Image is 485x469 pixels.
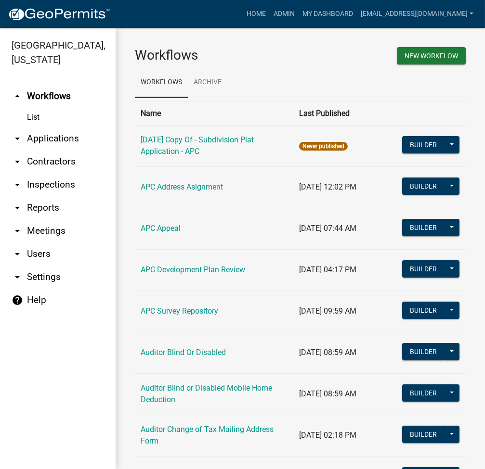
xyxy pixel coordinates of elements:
th: Last Published [293,101,396,125]
h3: Workflows [135,47,293,63]
a: Home [243,5,270,23]
i: arrow_drop_down [12,156,23,167]
i: arrow_drop_down [12,225,23,237]
a: APC Appeal [141,224,181,233]
a: My Dashboard [299,5,357,23]
a: Auditor Blind or Disabled Mobile Home Deduction [141,383,272,404]
span: [DATE] 12:02 PM [299,182,356,191]
span: [DATE] 02:18 PM [299,431,356,440]
span: [DATE] 09:59 AM [299,306,356,316]
a: Workflows [135,67,188,98]
button: Builder [402,426,445,443]
button: Builder [402,177,445,195]
span: [DATE] 08:59 AM [299,348,356,357]
a: APC Development Plan Review [141,265,245,274]
a: Archive [188,67,227,98]
span: Never published [299,142,348,151]
i: arrow_drop_down [12,133,23,144]
a: Admin [270,5,299,23]
a: Auditor Blind Or Disabled [141,348,226,357]
a: Auditor Change of Tax Mailing Address Form [141,425,274,445]
a: APC Survey Repository [141,306,218,316]
button: Builder [402,260,445,278]
a: [EMAIL_ADDRESS][DOMAIN_NAME] [357,5,477,23]
i: arrow_drop_down [12,271,23,283]
a: APC Address Asignment [141,182,223,191]
button: Builder [402,302,445,319]
span: [DATE] 04:17 PM [299,265,356,274]
a: [DATE] Copy Of - Subdivision Plat Application - APC [141,135,254,156]
button: Builder [402,384,445,402]
span: [DATE] 07:44 AM [299,224,356,233]
button: Builder [402,343,445,360]
button: Builder [402,219,445,236]
i: arrow_drop_down [12,248,23,260]
i: arrow_drop_down [12,202,23,214]
i: help [12,294,23,306]
th: Name [135,101,293,125]
i: arrow_drop_down [12,179,23,190]
button: Builder [402,136,445,153]
span: [DATE] 08:59 AM [299,389,356,398]
i: arrow_drop_up [12,90,23,102]
button: New Workflow [397,47,466,64]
